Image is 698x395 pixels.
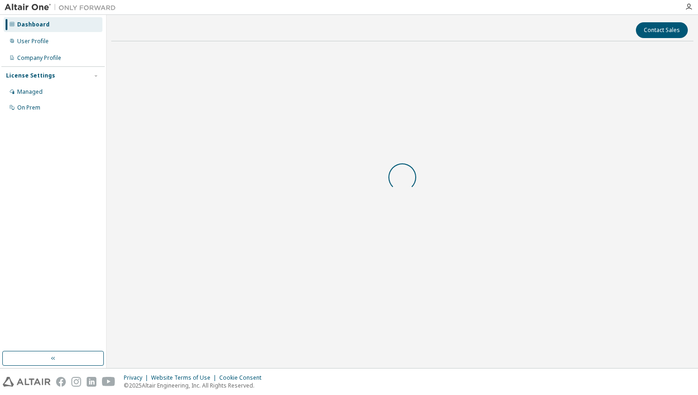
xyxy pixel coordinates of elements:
img: altair_logo.svg [3,377,51,387]
div: Dashboard [17,21,50,28]
div: On Prem [17,104,40,111]
img: linkedin.svg [87,377,96,387]
div: User Profile [17,38,49,45]
button: Contact Sales [636,22,688,38]
img: instagram.svg [71,377,81,387]
div: Cookie Consent [219,374,267,382]
div: License Settings [6,72,55,79]
img: youtube.svg [102,377,115,387]
div: Company Profile [17,54,61,62]
img: facebook.svg [56,377,66,387]
div: Privacy [124,374,151,382]
div: Website Terms of Use [151,374,219,382]
img: Altair One [5,3,121,12]
p: © 2025 Altair Engineering, Inc. All Rights Reserved. [124,382,267,389]
div: Managed [17,88,43,96]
